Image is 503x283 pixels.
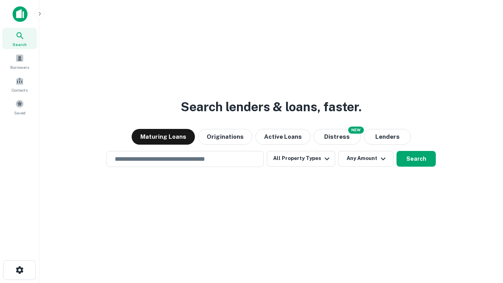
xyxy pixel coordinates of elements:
img: capitalize-icon.png [13,6,28,22]
h3: Search lenders & loans, faster. [181,97,362,116]
button: Any Amount [338,151,393,167]
button: Originations [198,129,252,145]
a: Saved [2,96,37,118]
a: Borrowers [2,51,37,72]
div: NEW [348,127,364,134]
span: Borrowers [10,64,29,70]
button: Maturing Loans [132,129,195,145]
a: Search [2,28,37,49]
iframe: Chat Widget [464,220,503,258]
span: Contacts [12,87,28,93]
span: Saved [14,110,26,116]
button: Search distressed loans with lien and other non-mortgage details. [314,129,361,145]
button: Lenders [364,129,411,145]
a: Contacts [2,74,37,95]
button: Active Loans [255,129,310,145]
button: Search [397,151,436,167]
span: Search [13,41,27,48]
button: All Property Types [267,151,335,167]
